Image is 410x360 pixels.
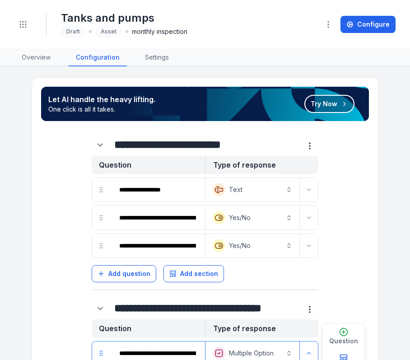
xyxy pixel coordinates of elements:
[92,136,111,154] div: :r24:-form-item-label
[92,265,156,282] button: Add question
[302,238,316,253] button: Expand
[92,136,109,154] button: Expand
[48,94,155,105] strong: Let AI handle the heavy lifting.
[205,319,318,337] strong: Type of response
[92,181,110,199] div: drag
[61,11,187,25] h1: Tanks and pumps
[14,49,58,66] a: Overview
[329,337,358,346] span: Question
[207,180,298,200] button: Text
[207,208,298,228] button: Yes/No
[301,301,318,318] button: more-detail
[340,16,396,33] a: Configure
[112,236,203,256] div: :r2o:-form-item-label
[95,25,122,38] div: Asset
[92,319,205,337] strong: Question
[98,242,105,249] svg: drag
[98,214,105,221] svg: drag
[163,265,224,282] button: Add section
[98,350,105,357] svg: drag
[98,186,105,193] svg: drag
[132,27,187,36] span: monthly inspection
[112,180,203,200] div: :r2c:-form-item-label
[92,300,109,317] button: Expand
[205,156,318,174] strong: Type of response
[302,210,316,225] button: Expand
[207,236,298,256] button: Yes/No
[69,49,127,66] a: Configuration
[92,209,110,227] div: drag
[92,156,205,174] strong: Question
[322,323,365,350] button: Question
[92,237,110,255] div: drag
[112,208,203,228] div: :r2i:-form-item-label
[138,49,176,66] a: Settings
[301,137,318,154] button: more-detail
[108,269,150,278] span: Add question
[304,95,354,113] button: Try Now
[92,300,111,317] div: :r2u:-form-item-label
[61,25,85,38] div: Draft
[14,16,32,33] button: Toggle navigation
[48,105,155,114] span: One click is all it takes.
[302,182,316,197] button: Expand
[180,269,218,278] span: Add section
